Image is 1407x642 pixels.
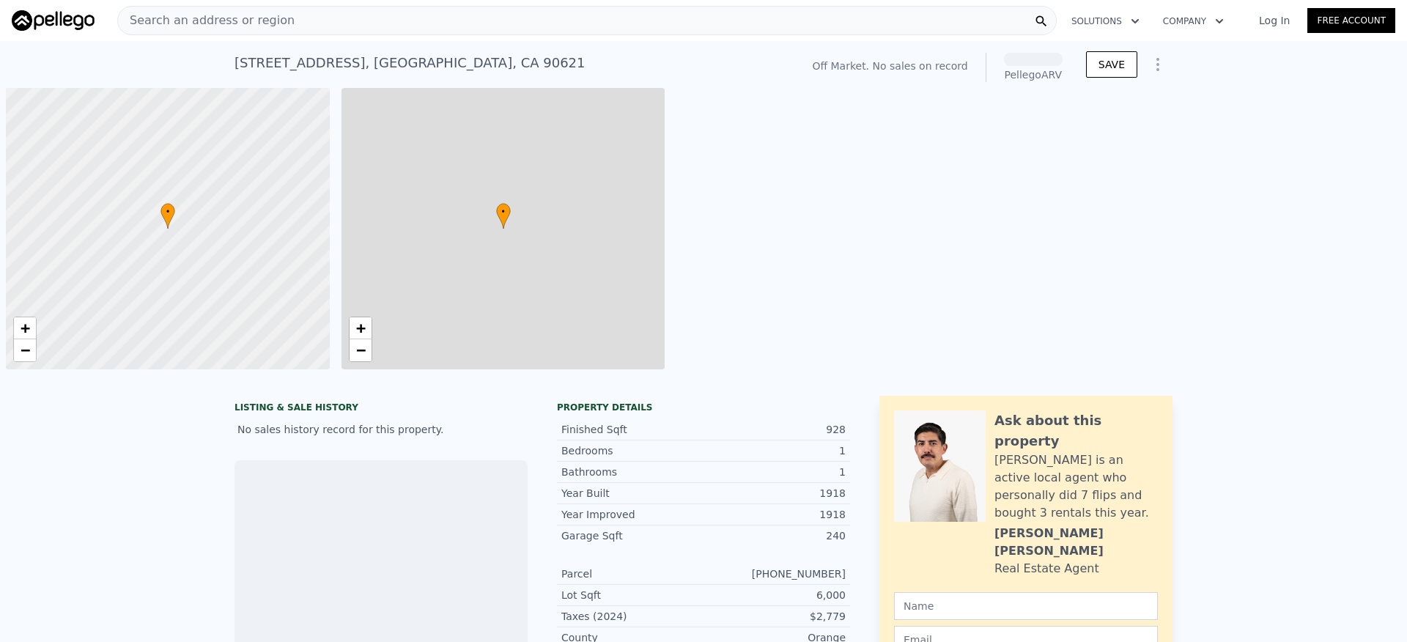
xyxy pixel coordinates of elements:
a: Free Account [1307,8,1395,33]
div: Bedrooms [561,443,703,458]
div: 1918 [703,486,846,501]
div: 6,000 [703,588,846,602]
div: • [160,203,175,229]
div: Off Market. No sales on record [812,59,967,73]
div: Year Built [561,486,703,501]
a: Zoom out [14,339,36,361]
button: Company [1151,8,1236,34]
div: Ask about this property [994,410,1158,451]
a: Zoom in [350,317,372,339]
input: Name [894,592,1158,620]
div: Property details [557,402,850,413]
div: Year Improved [561,507,703,522]
div: [STREET_ADDRESS] , [GEOGRAPHIC_DATA] , CA 90621 [234,53,586,73]
button: Show Options [1143,50,1172,79]
div: Lot Sqft [561,588,703,602]
span: • [496,205,511,218]
div: Bathrooms [561,465,703,479]
span: Search an address or region [118,12,295,29]
div: 1 [703,465,846,479]
div: 1918 [703,507,846,522]
button: Solutions [1060,8,1151,34]
div: Garage Sqft [561,528,703,543]
a: Zoom out [350,339,372,361]
div: 928 [703,422,846,437]
div: [PHONE_NUMBER] [703,567,846,581]
div: Finished Sqft [561,422,703,437]
span: − [355,341,365,359]
span: + [21,319,30,337]
div: $2,779 [703,609,846,624]
button: SAVE [1086,51,1137,78]
a: Zoom in [14,317,36,339]
img: Pellego [12,10,95,31]
div: [PERSON_NAME] is an active local agent who personally did 7 flips and bought 3 rentals this year. [994,451,1158,522]
div: Taxes (2024) [561,609,703,624]
div: Real Estate Agent [994,560,1099,578]
div: Parcel [561,567,703,581]
div: LISTING & SALE HISTORY [234,402,528,416]
span: + [355,319,365,337]
div: • [496,203,511,229]
div: [PERSON_NAME] [PERSON_NAME] [994,525,1158,560]
span: − [21,341,30,359]
a: Log In [1241,13,1307,28]
div: 1 [703,443,846,458]
div: Pellego ARV [1004,67,1063,82]
span: • [160,205,175,218]
div: No sales history record for this property. [234,416,528,443]
div: 240 [703,528,846,543]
